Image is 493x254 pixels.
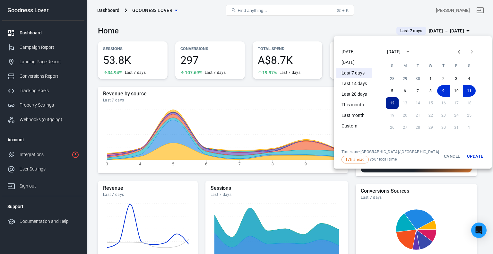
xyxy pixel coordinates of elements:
[424,85,437,97] button: 8
[411,73,424,84] button: 30
[336,78,372,89] li: Last 14 days
[465,149,485,163] button: Update
[343,157,367,162] span: 17h ahead
[450,73,463,84] button: 3
[336,89,372,100] li: Last 28 days
[386,59,398,72] span: Sunday
[336,47,372,57] li: [DATE]
[442,149,462,163] button: Cancel
[438,59,449,72] span: Thursday
[411,85,424,97] button: 7
[424,73,437,84] button: 1
[402,46,413,57] button: calendar view is open, switch to year view
[399,73,411,84] button: 29
[386,97,399,109] button: 12
[336,68,372,78] li: Last 7 days
[336,110,372,121] li: Last month
[463,73,476,84] button: 4
[336,121,372,131] li: Custom
[336,57,372,68] li: [DATE]
[399,59,411,72] span: Monday
[342,149,439,154] div: Timezone: [GEOGRAPHIC_DATA]/[GEOGRAPHIC_DATA]
[399,85,411,97] button: 6
[336,100,372,110] li: This month
[425,59,437,72] span: Wednesday
[453,45,465,58] button: Previous month
[437,85,450,97] button: 9
[386,85,399,97] button: 5
[342,156,439,163] span: your local time
[412,59,424,72] span: Tuesday
[450,85,463,97] button: 10
[386,73,399,84] button: 28
[463,85,476,97] button: 11
[471,223,487,238] div: Open Intercom Messenger
[463,59,475,72] span: Saturday
[387,48,401,55] div: [DATE]
[451,59,462,72] span: Friday
[437,73,450,84] button: 2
